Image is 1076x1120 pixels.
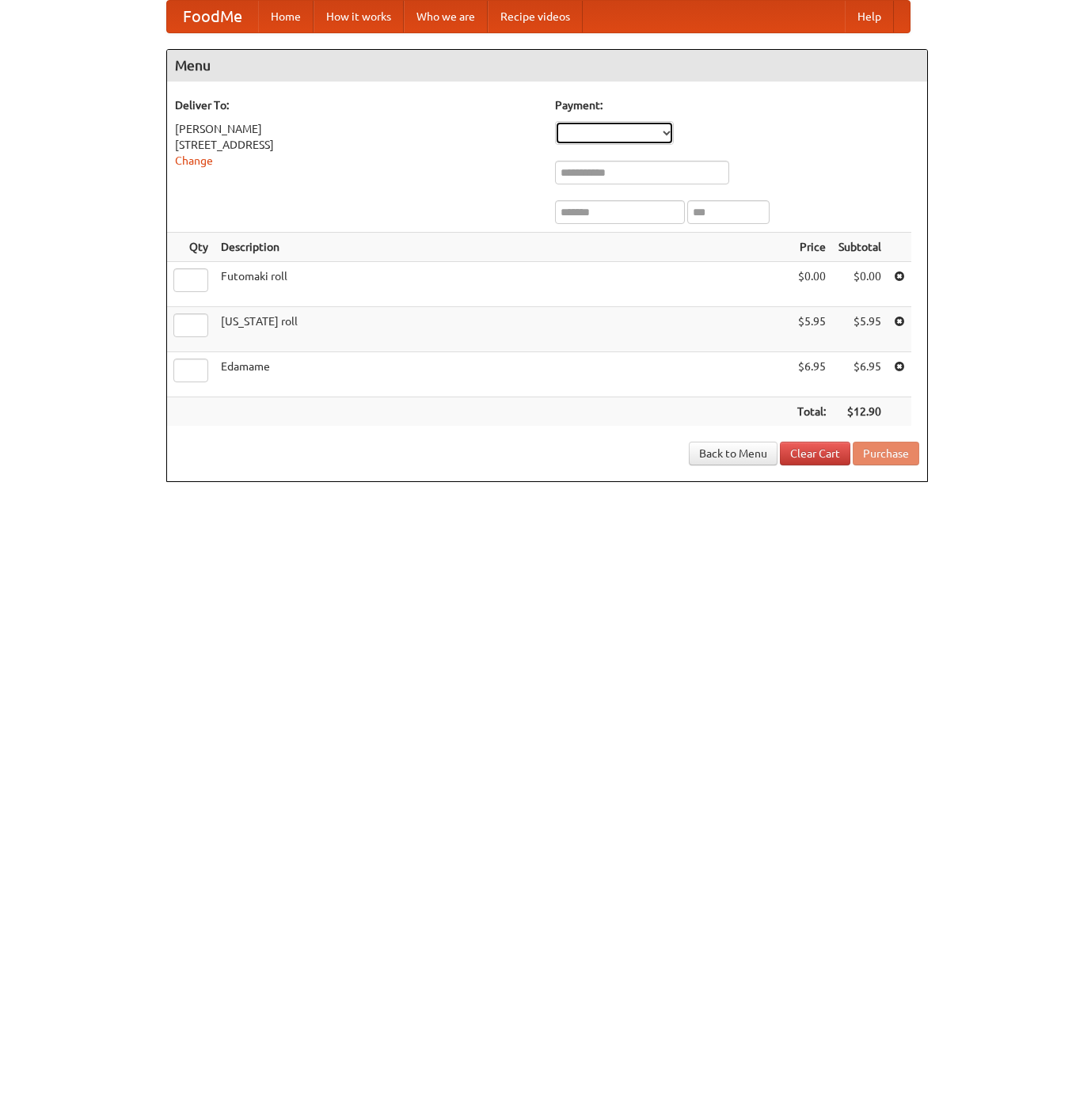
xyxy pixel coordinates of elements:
td: Futomaki roll [215,262,791,307]
div: [STREET_ADDRESS] [175,137,539,153]
td: [US_STATE] roll [215,307,791,352]
h5: Payment: [555,97,919,113]
a: Help [845,1,894,32]
th: Qty [167,233,215,262]
td: Edamame [215,352,791,397]
td: $5.95 [832,307,888,352]
a: Home [258,1,314,32]
td: $6.95 [832,352,888,397]
a: How it works [314,1,404,32]
a: Clear Cart [780,442,850,465]
a: Change [175,154,213,167]
th: Total: [791,397,832,427]
td: $0.00 [791,262,832,307]
th: Description [215,233,791,262]
a: Recipe videos [488,1,583,32]
h5: Deliver To: [175,97,539,113]
a: Back to Menu [689,442,778,465]
th: Subtotal [832,233,888,262]
a: Who we are [404,1,488,32]
th: Price [791,233,832,262]
div: [PERSON_NAME] [175,121,539,137]
th: $12.90 [832,397,888,427]
button: Purchase [853,442,919,465]
td: $6.95 [791,352,832,397]
td: $5.95 [791,307,832,352]
a: FoodMe [167,1,258,32]
td: $0.00 [832,262,888,307]
h4: Menu [167,50,927,82]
